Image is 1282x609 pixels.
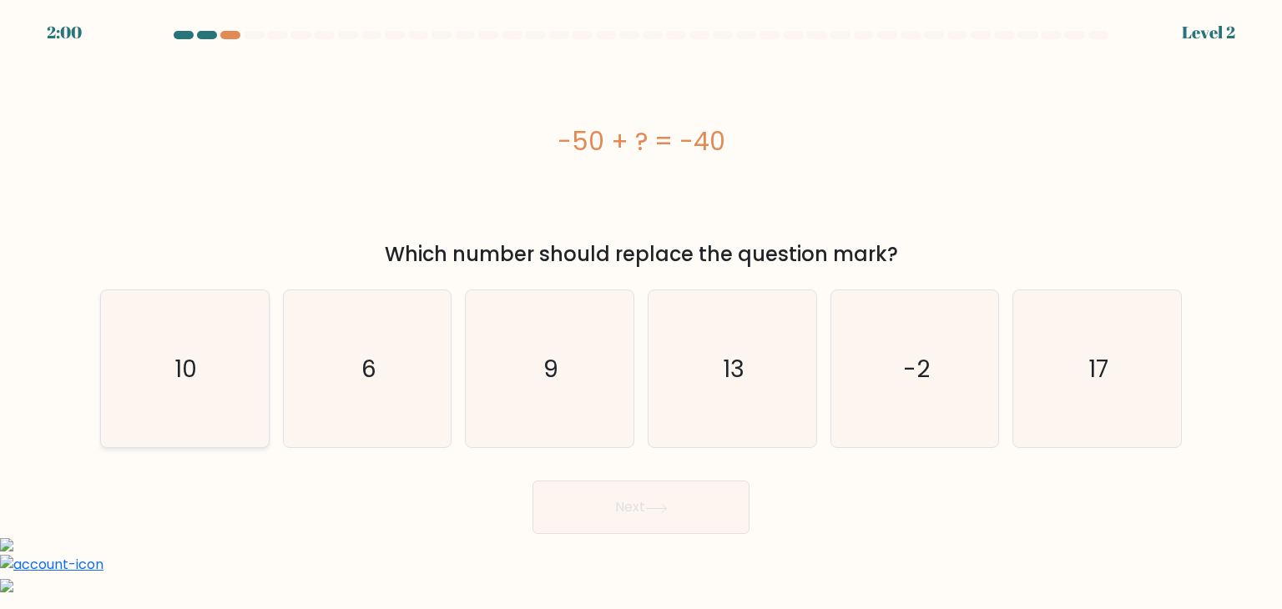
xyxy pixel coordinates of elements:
text: 17 [1088,352,1108,385]
div: 2:00 [47,20,82,45]
div: Which number should replace the question mark? [110,239,1172,269]
text: 9 [544,352,559,385]
text: 6 [361,352,376,385]
text: -2 [903,352,930,385]
div: Level 2 [1182,20,1235,45]
text: 13 [723,352,744,385]
text: 10 [175,352,198,385]
div: -50 + ? = -40 [100,123,1182,160]
button: Next [532,481,750,534]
